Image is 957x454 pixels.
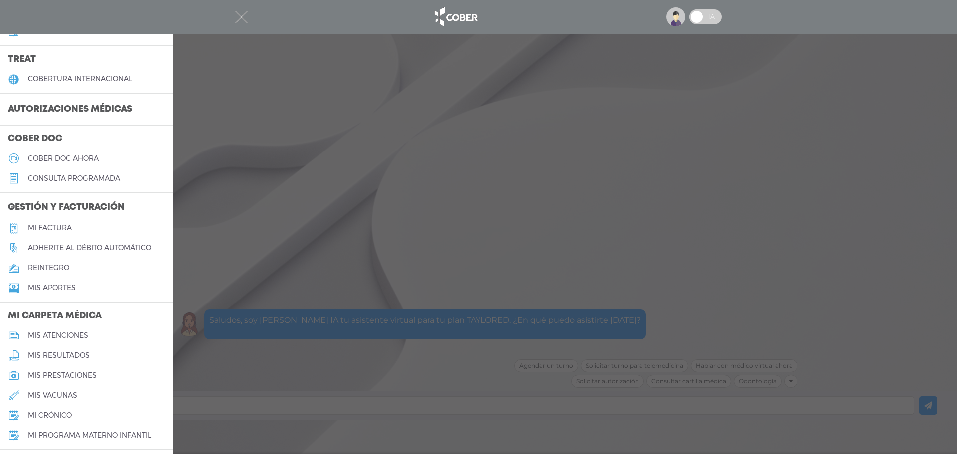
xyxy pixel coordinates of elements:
h5: Cober doc ahora [28,154,99,163]
h5: Mi plan médico [28,27,88,36]
img: logo_cober_home-white.png [429,5,481,29]
h5: cobertura internacional [28,75,132,83]
h5: Adherite al débito automático [28,244,151,252]
h5: mis atenciones [28,331,88,340]
h5: reintegro [28,264,69,272]
h5: consulta programada [28,174,120,183]
h5: mis prestaciones [28,371,97,380]
h5: mi programa materno infantil [28,431,151,440]
h5: mi crónico [28,411,72,420]
img: Cober_menu-close-white.svg [235,11,248,23]
img: profile-placeholder.svg [666,7,685,26]
h5: mis vacunas [28,391,77,400]
h5: mis resultados [28,351,90,360]
h5: Mi factura [28,224,72,232]
h5: Mis aportes [28,284,76,292]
